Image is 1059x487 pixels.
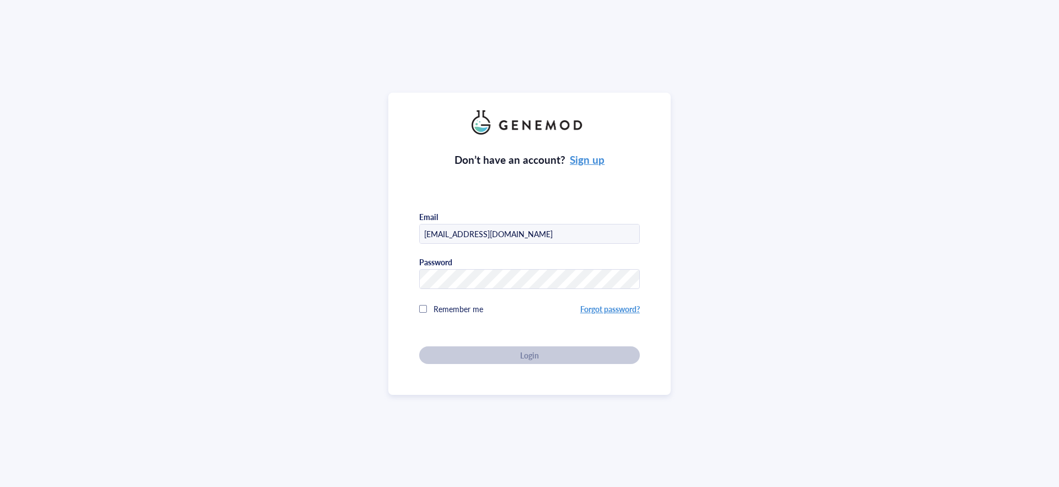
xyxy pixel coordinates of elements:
a: Sign up [570,152,605,167]
div: Email [419,212,438,222]
a: Forgot password? [580,303,640,314]
img: genemod_logo_light-BcqUzbGq.png [472,110,587,135]
div: Password [419,257,452,267]
div: Don’t have an account? [454,152,605,168]
span: Remember me [434,303,483,314]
